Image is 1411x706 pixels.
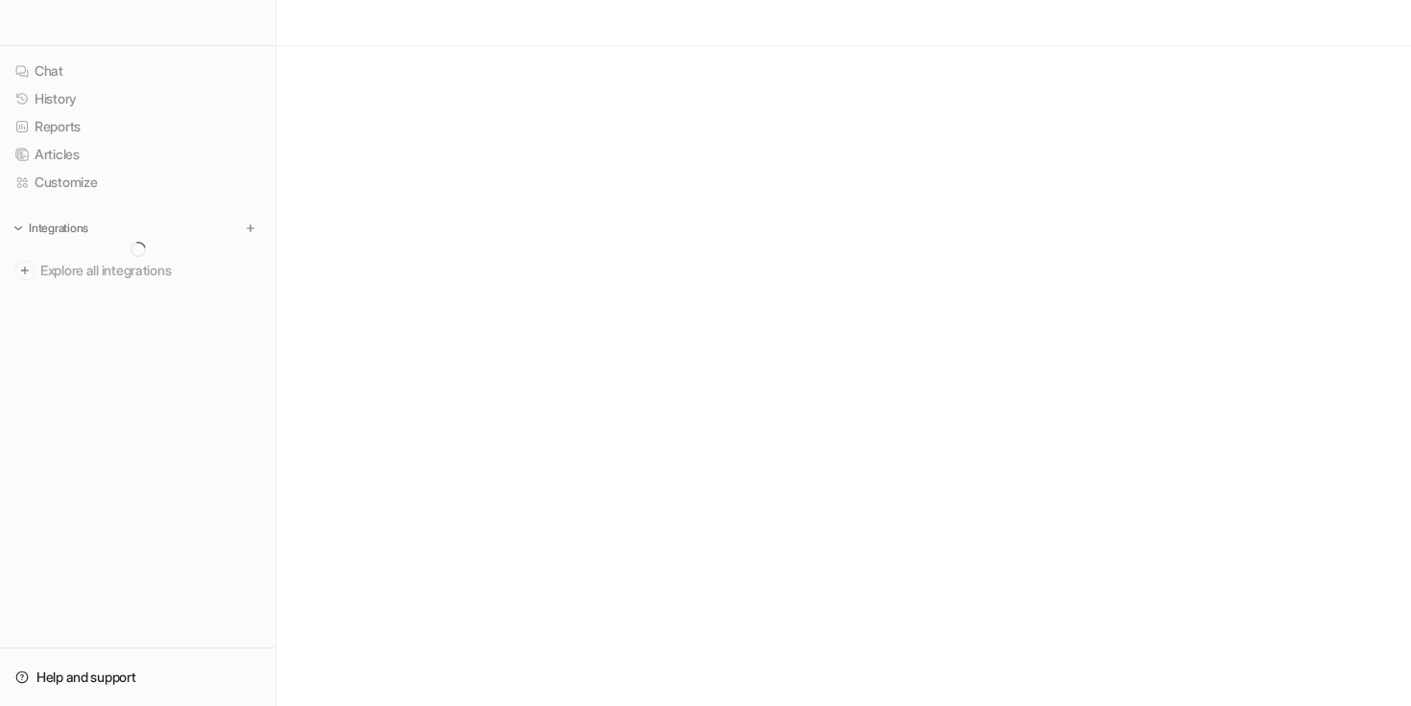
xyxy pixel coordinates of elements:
p: Integrations [29,221,88,236]
img: menu_add.svg [244,222,257,235]
button: Integrations [8,219,94,238]
img: expand menu [12,222,25,235]
a: Chat [8,58,268,84]
a: History [8,85,268,112]
a: Reports [8,113,268,140]
a: Customize [8,169,268,196]
a: Help and support [8,664,268,691]
span: Explore all integrations [40,255,260,286]
a: Articles [8,141,268,168]
img: explore all integrations [15,261,35,280]
a: Explore all integrations [8,257,268,284]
